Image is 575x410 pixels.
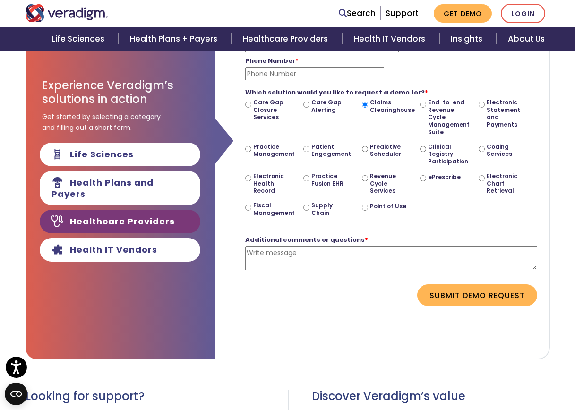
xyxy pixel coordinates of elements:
[42,79,198,106] h3: Experience Veradigm’s solutions in action
[370,172,408,195] label: Revenue Cycle Services
[428,143,466,165] label: Clinical Registry Participation
[311,202,349,216] label: Supply Chain
[26,4,108,22] img: Veradigm logo
[245,235,368,244] strong: Additional comments or questions
[417,284,537,306] button: Submit Demo Request
[253,99,291,121] label: Care Gap Closure Services
[497,27,556,51] a: About Us
[439,27,497,51] a: Insights
[434,4,492,23] a: Get Demo
[245,67,384,80] input: Phone Number
[311,99,349,113] label: Care Gap Alerting
[245,88,428,97] strong: Which solution would you like to request a demo for?
[42,111,161,133] span: Get started by selecting a category and filling out a short form.
[253,172,291,195] label: Electronic Health Record
[245,56,299,65] strong: Phone Number
[311,172,349,187] label: Practice Fusion EHR
[339,7,376,20] a: Search
[312,390,550,403] h3: Discover Veradigm’s value
[428,99,466,136] label: End-to-end Revenue Cycle Management Suite
[370,99,408,113] label: Claims Clearinghouse
[119,27,232,51] a: Health Plans + Payers
[253,143,291,158] label: Practice Management
[487,143,524,158] label: Coding Services
[370,143,408,158] label: Predictive Scheduler
[386,8,419,19] a: Support
[253,202,291,216] label: Fiscal Management
[40,27,119,51] a: Life Sciences
[501,4,545,23] a: Login
[343,27,439,51] a: Health IT Vendors
[370,203,406,210] label: Point of Use
[232,27,342,51] a: Healthcare Providers
[26,390,281,403] h3: Looking for support?
[428,173,461,181] label: ePrescribe
[487,99,524,128] label: Electronic Statement and Payments
[311,143,349,158] label: Patient Engagement
[5,383,27,405] button: Open CMP widget
[394,351,564,399] iframe: Drift Chat Widget
[487,172,524,195] label: Electronic Chart Retrieval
